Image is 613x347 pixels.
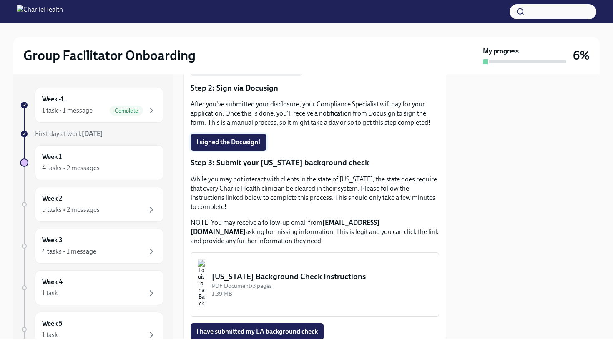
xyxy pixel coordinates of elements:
[42,277,63,287] h6: Week 4
[42,289,58,298] div: 1 task
[20,88,163,123] a: Week -11 task • 1 messageComplete
[20,229,163,264] a: Week 34 tasks • 1 message
[42,330,58,339] div: 1 task
[20,187,163,222] a: Week 25 tasks • 2 messages
[20,312,163,347] a: Week 51 task
[191,252,439,317] button: [US_STATE] Background Check InstructionsPDF Document•3 pages1.39 MB
[191,134,266,151] button: I signed the Docusign!
[212,290,432,298] div: 1.39 MB
[20,129,163,138] a: First day at work[DATE]
[191,157,439,168] p: Step 3: Submit your [US_STATE] background check
[191,83,439,93] p: Step 2: Sign via Docusign
[42,319,63,328] h6: Week 5
[191,323,324,340] button: I have submitted my LA background check
[42,163,100,173] div: 4 tasks • 2 messages
[191,219,379,236] strong: [EMAIL_ADDRESS][DOMAIN_NAME]
[42,247,96,256] div: 4 tasks • 1 message
[42,152,62,161] h6: Week 1
[198,259,205,309] img: Louisiana Background Check Instructions
[82,130,103,138] strong: [DATE]
[42,194,62,203] h6: Week 2
[573,48,590,63] h3: 6%
[17,5,63,18] img: CharlieHealth
[42,205,100,214] div: 5 tasks • 2 messages
[42,106,93,115] div: 1 task • 1 message
[483,47,519,56] strong: My progress
[110,108,143,114] span: Complete
[191,100,439,127] p: After you've submitted your disclosure, your Compliance Specialist will pay for your application....
[23,47,196,64] h2: Group Facilitator Onboarding
[35,130,103,138] span: First day at work
[42,95,64,104] h6: Week -1
[20,145,163,180] a: Week 14 tasks • 2 messages
[196,327,318,336] span: I have submitted my LA background check
[20,270,163,305] a: Week 41 task
[191,175,439,211] p: While you may not interact with clients in the state of [US_STATE], the state does require that e...
[196,138,261,146] span: I signed the Docusign!
[212,271,432,282] div: [US_STATE] Background Check Instructions
[191,218,439,246] p: NOTE: You may receive a follow-up email from asking for missing information. This is legit and yo...
[42,236,63,245] h6: Week 3
[212,282,432,290] div: PDF Document • 3 pages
